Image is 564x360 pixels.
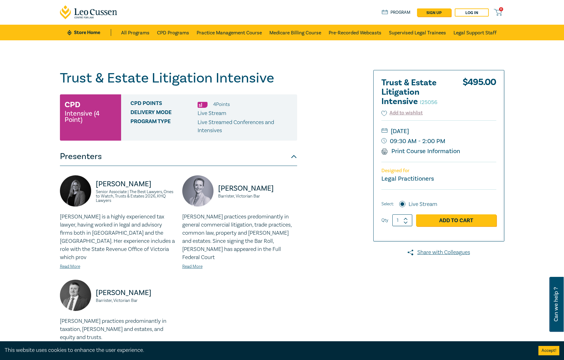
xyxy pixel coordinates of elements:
a: Add to Cart [416,214,496,226]
label: Qty [381,217,388,224]
p: Designed for [381,168,496,174]
a: Log in [455,8,489,17]
a: CPD Programs [157,25,189,40]
img: https://s3.ap-southeast-2.amazonaws.com/leo-cussen-store-production-content/Contacts/Tamara%20Qui... [182,175,213,207]
span: Program type [130,118,198,135]
span: Select: [381,201,394,207]
a: Program [382,9,411,16]
small: Senior Associate | The Best Lawyers, Ones to Watch, Trusts & Estates 2026, KHQ Lawyers [96,190,175,203]
a: Practice Management Course [197,25,262,40]
h2: Trust & Estate Litigation Intensive [381,78,450,106]
a: Read More [182,264,203,269]
small: [DATE] [381,126,496,136]
p: [PERSON_NAME] [96,179,175,189]
p: [PERSON_NAME] practices predominantly in taxation, [PERSON_NAME] and estates, and equity and trusts. [60,317,175,342]
a: Store Home [67,29,111,36]
small: Barrister, Victorian Bar [96,298,175,303]
p: Live Streamed Conferences and Intensives [198,118,292,135]
a: sign up [417,8,451,17]
a: Pre-Recorded Webcasts [329,25,381,40]
span: Live Stream [198,110,226,117]
button: Add to wishlist [381,109,423,117]
img: Substantive Law [198,102,208,108]
small: 09:30 AM - 2:00 PM [381,136,496,146]
small: Intensive (4 Point) [65,110,116,123]
p: [PERSON_NAME] is a highly experienced tax lawyer, having worked in legal and advisory firms both ... [60,213,175,262]
a: All Programs [121,25,150,40]
p: [PERSON_NAME] practices predominantly in general commercial litigation, trade practices, common l... [182,213,297,262]
span: 0 [499,7,503,11]
span: CPD Points [130,100,198,108]
li: 4 Point s [213,100,230,108]
small: I25056 [420,99,437,106]
a: Supervised Legal Trainees [389,25,446,40]
button: Accept cookies [538,346,559,355]
h1: Trust & Estate Litigation Intensive [60,70,297,86]
label: Live Stream [409,200,437,208]
p: [PERSON_NAME] [218,183,297,193]
small: Barrister, Victorian Bar [218,194,297,198]
a: Medicare Billing Course [269,25,321,40]
div: This website uses cookies to enhance the user experience. [5,346,529,354]
span: Delivery Mode [130,109,198,117]
img: https://s3.ap-southeast-2.amazonaws.com/leo-cussen-store-production-content/Contacts/Laura%20Huss... [60,175,91,207]
a: Share with Colleagues [373,248,504,257]
a: Read More [60,264,80,269]
h3: CPD [65,99,80,110]
input: 1 [392,214,412,226]
button: Presenters [60,147,297,166]
span: Can we help ? [553,281,559,328]
p: [PERSON_NAME] [96,288,175,298]
small: Legal Practitioners [381,175,434,183]
a: Legal Support Staff [454,25,497,40]
div: $ 495.00 [463,78,496,109]
a: Print Course Information [381,147,460,155]
img: https://s3.ap-southeast-2.amazonaws.com/leo-cussen-store-production-content/Contacts/Adam%20Craig... [60,280,91,311]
